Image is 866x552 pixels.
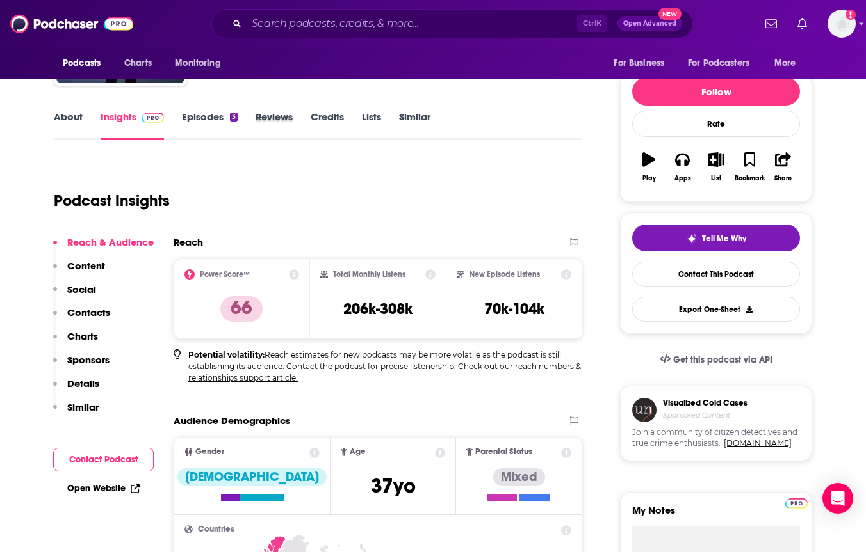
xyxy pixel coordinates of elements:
span: Charts [124,54,152,72]
h2: Audience Demographics [174,414,290,427]
div: Mixed [493,468,545,486]
button: open menu [54,51,117,75]
img: User Profile [828,10,856,38]
span: Monitoring [175,54,220,72]
div: List [711,175,721,182]
button: Content [53,260,105,283]
img: Podchaser - Follow, Share and Rate Podcasts [10,12,133,36]
p: Similar [67,401,99,413]
button: Contacts [53,306,110,330]
h1: Podcast Insights [54,191,170,210]
a: [DOMAIN_NAME] [724,438,792,448]
div: Search podcasts, credits, & more... [211,9,693,38]
img: coldCase.18b32719.png [632,398,657,422]
p: Details [67,377,99,390]
h3: 206k-308k [343,299,413,319]
a: Show notifications dropdown [760,13,782,35]
h3: Visualized Cold Cases [663,398,748,408]
a: Visualized Cold CasesSponsored ContentJoin a community of citizen detectives and true crime enthu... [620,386,812,492]
span: Logged in as evankrask [828,10,856,38]
h2: New Episode Listens [470,270,540,279]
img: Podchaser Pro [142,113,164,123]
h2: Reach [174,236,203,248]
button: Play [632,144,666,190]
b: Potential volatility: [188,350,265,359]
p: Social [67,283,96,296]
a: Get this podcast via API [649,344,783,375]
label: My Notes [632,504,800,526]
span: Countries [198,525,234,533]
button: Reach & Audience [53,236,154,260]
button: Bookmark [733,144,766,190]
button: Similar [53,401,99,425]
p: Charts [67,330,98,342]
h3: 70k-104k [484,299,544,319]
div: Bookmark [735,175,765,182]
img: Podchaser Pro [785,498,808,509]
a: Credits [311,111,344,140]
span: Gender [195,448,224,456]
span: Parental Status [475,448,532,456]
button: open menu [765,51,812,75]
p: Sponsors [67,354,110,366]
a: Open Website [67,483,140,494]
p: Reach & Audience [67,236,154,248]
button: List [699,144,733,190]
a: InsightsPodchaser Pro [101,111,164,140]
button: open menu [680,51,768,75]
p: Reach estimates for new podcasts may be more volatile as the podcast is still establishing its au... [188,349,582,384]
button: Apps [666,144,699,190]
span: More [774,54,796,72]
button: Show profile menu [828,10,856,38]
div: Rate [632,111,800,137]
button: open menu [166,51,237,75]
a: reach numbers & relationships support article. [188,361,581,382]
h4: Sponsored Content [663,411,748,420]
span: Join a community of citizen detectives and true crime enthusiasts. [632,427,800,449]
button: open menu [605,51,680,75]
button: Charts [53,330,98,354]
span: Age [350,448,366,456]
a: Charts [116,51,159,75]
input: Search podcasts, credits, & more... [247,13,577,34]
p: 66 [220,296,263,322]
a: About [54,111,83,140]
h2: Power Score™ [200,270,250,279]
svg: Add a profile image [846,10,856,20]
span: For Business [614,54,664,72]
span: Get this podcast via API [673,354,772,365]
button: Export One-Sheet [632,297,800,322]
button: Sponsors [53,354,110,377]
button: Follow [632,77,800,106]
p: Contacts [67,306,110,319]
div: Apps [674,175,691,182]
span: New [658,8,682,20]
a: Episodes3 [182,111,238,140]
button: Share [767,144,800,190]
button: Details [53,377,99,401]
a: Similar [399,111,430,140]
a: Reviews [256,111,293,140]
button: Contact Podcast [53,448,154,471]
a: Pro website [785,496,808,509]
a: Show notifications dropdown [792,13,812,35]
div: Share [774,175,792,182]
img: tell me why sparkle [687,233,697,244]
span: Tell Me Why [702,233,746,244]
div: Play [642,175,656,182]
span: Ctrl K [577,15,607,32]
a: Lists [362,111,381,140]
button: Open AdvancedNew [617,16,682,31]
span: For Podcasters [688,54,749,72]
span: Open Advanced [623,20,676,27]
span: 37 yo [371,473,416,498]
button: Social [53,283,96,307]
h2: Total Monthly Listens [333,270,405,279]
button: tell me why sparkleTell Me Why [632,225,800,251]
div: Open Intercom Messenger [822,483,853,514]
div: 3 [230,113,238,122]
p: Content [67,260,105,272]
span: Podcasts [63,54,101,72]
a: Contact This Podcast [632,262,800,287]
